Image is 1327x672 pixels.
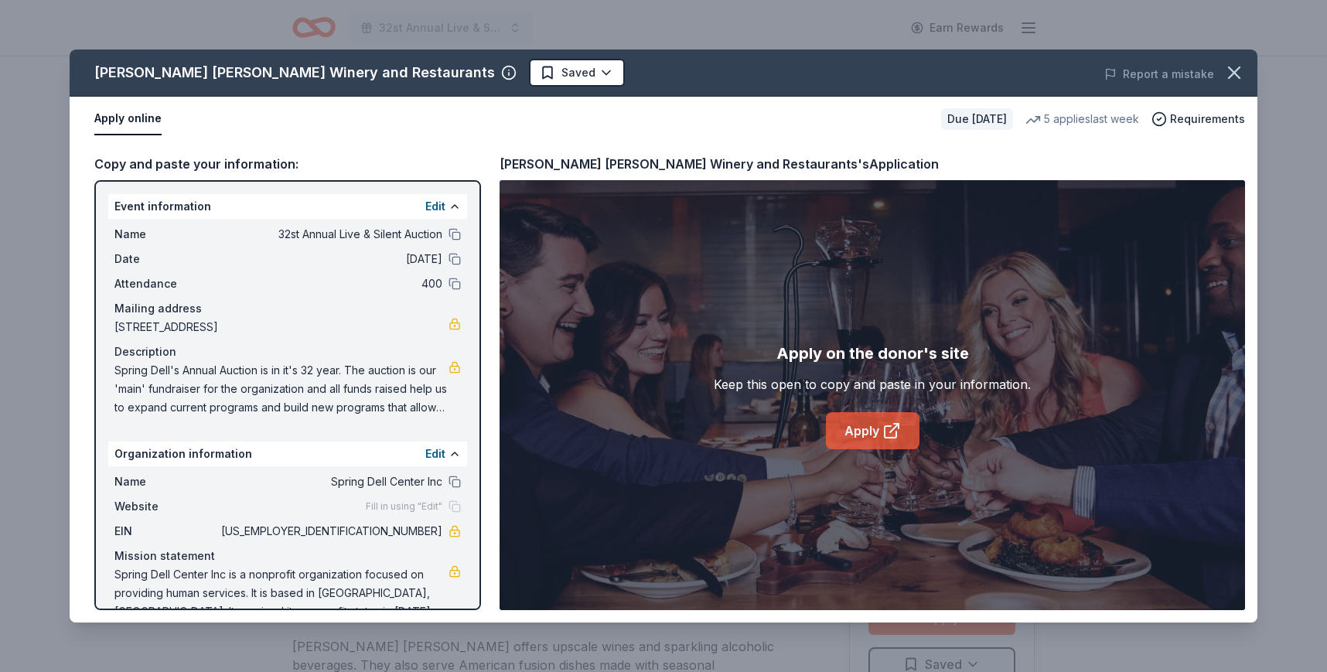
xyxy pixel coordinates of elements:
div: [PERSON_NAME] [PERSON_NAME] Winery and Restaurants [94,60,495,85]
span: [STREET_ADDRESS] [114,318,449,336]
span: Name [114,225,218,244]
button: Saved [529,59,625,87]
div: Keep this open to copy and paste in your information. [714,375,1031,394]
div: Description [114,343,461,361]
span: Fill in using "Edit" [366,500,442,513]
span: Spring Dell Center Inc [218,472,442,491]
span: Spring Dell Center Inc is a nonprofit organization focused on providing human services. It is bas... [114,565,449,621]
span: Name [114,472,218,491]
span: Date [114,250,218,268]
span: 32st Annual Live & Silent Auction [218,225,442,244]
div: Due [DATE] [941,108,1013,130]
div: Apply on the donor's site [776,341,969,366]
button: Edit [425,197,445,216]
div: [PERSON_NAME] [PERSON_NAME] Winery and Restaurants's Application [500,154,939,174]
div: Mailing address [114,299,461,318]
span: Saved [561,63,595,82]
span: Website [114,497,218,516]
div: Mission statement [114,547,461,565]
span: Requirements [1170,110,1245,128]
span: Spring Dell's Annual Auction is in it's 32 year. The auction is our 'main' fundraiser for the org... [114,361,449,417]
button: Report a mistake [1104,65,1214,84]
div: 5 applies last week [1025,110,1139,128]
button: Apply online [94,103,162,135]
a: Apply [826,412,919,449]
button: Edit [425,445,445,463]
span: Attendance [114,275,218,293]
button: Requirements [1151,110,1245,128]
div: Event information [108,194,467,219]
span: [DATE] [218,250,442,268]
div: Copy and paste your information: [94,154,481,174]
div: Organization information [108,442,467,466]
span: EIN [114,522,218,541]
span: 400 [218,275,442,293]
span: [US_EMPLOYER_IDENTIFICATION_NUMBER] [218,522,442,541]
